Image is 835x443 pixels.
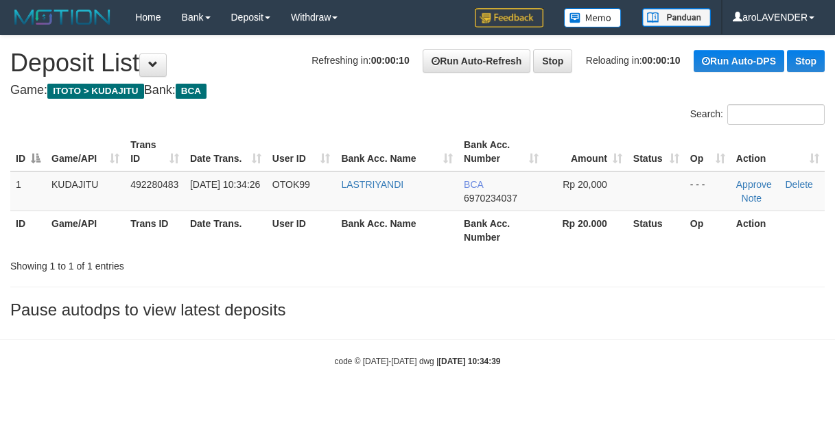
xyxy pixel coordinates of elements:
th: ID [10,211,46,250]
a: Note [742,193,762,204]
strong: 00:00:10 [371,55,410,66]
th: Status: activate to sort column ascending [628,132,685,171]
th: Date Trans.: activate to sort column ascending [185,132,267,171]
th: Date Trans. [185,211,267,250]
span: 492280483 [130,179,178,190]
strong: [DATE] 10:34:39 [438,357,500,366]
img: Feedback.jpg [475,8,543,27]
span: OTOK99 [272,179,310,190]
span: Rp 20,000 [563,179,607,190]
div: Showing 1 to 1 of 1 entries [10,254,338,273]
th: Bank Acc. Number: activate to sort column ascending [458,132,544,171]
td: 1 [10,171,46,211]
th: User ID [267,211,336,250]
th: Game/API: activate to sort column ascending [46,132,125,171]
img: MOTION_logo.png [10,7,115,27]
th: Bank Acc. Name: activate to sort column ascending [336,132,458,171]
th: Action: activate to sort column ascending [731,132,825,171]
a: Delete [785,179,812,190]
th: Rp 20.000 [544,211,628,250]
th: Action [731,211,825,250]
a: Run Auto-DPS [694,50,784,72]
td: - - - [685,171,731,211]
a: Run Auto-Refresh [423,49,530,73]
th: Op [685,211,731,250]
th: Bank Acc. Number [458,211,544,250]
label: Search: [690,104,825,125]
input: Search: [727,104,825,125]
small: code © [DATE]-[DATE] dwg | [335,357,501,366]
h1: Deposit List [10,49,825,77]
h3: Pause autodps to view latest deposits [10,301,825,319]
span: Copy 6970234037 to clipboard [464,193,517,204]
th: ID: activate to sort column descending [10,132,46,171]
th: Trans ID: activate to sort column ascending [125,132,185,171]
img: Button%20Memo.svg [564,8,622,27]
th: User ID: activate to sort column ascending [267,132,336,171]
td: KUDAJITU [46,171,125,211]
th: Op: activate to sort column ascending [685,132,731,171]
th: Game/API [46,211,125,250]
th: Amount: activate to sort column ascending [544,132,628,171]
span: Refreshing in: [311,55,409,66]
a: Approve [736,179,772,190]
th: Bank Acc. Name [336,211,458,250]
a: Stop [787,50,825,72]
strong: 00:00:10 [642,55,681,66]
a: LASTRIYANDI [341,179,403,190]
span: Reloading in: [586,55,681,66]
span: [DATE] 10:34:26 [190,179,260,190]
th: Status [628,211,685,250]
span: BCA [464,179,483,190]
th: Trans ID [125,211,185,250]
img: panduan.png [642,8,711,27]
span: ITOTO > KUDAJITU [47,84,144,99]
span: BCA [176,84,207,99]
a: Stop [533,49,572,73]
h4: Game: Bank: [10,84,825,97]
